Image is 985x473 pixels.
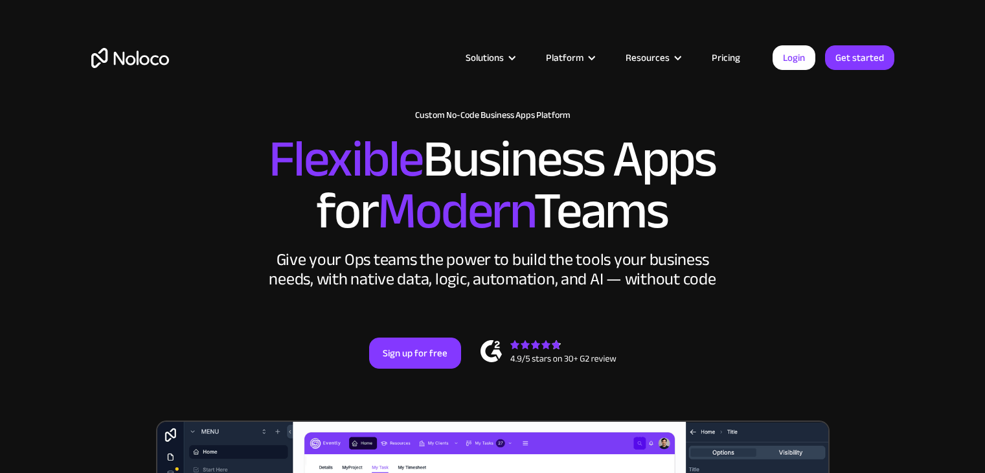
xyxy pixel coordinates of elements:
[546,49,583,66] div: Platform
[773,45,815,70] a: Login
[609,49,696,66] div: Resources
[269,111,423,207] span: Flexible
[91,133,894,237] h2: Business Apps for Teams
[825,45,894,70] a: Get started
[378,163,534,259] span: Modern
[466,49,504,66] div: Solutions
[91,48,169,68] a: home
[369,338,461,369] a: Sign up for free
[530,49,609,66] div: Platform
[449,49,530,66] div: Solutions
[266,250,719,289] div: Give your Ops teams the power to build the tools your business needs, with native data, logic, au...
[696,49,756,66] a: Pricing
[626,49,670,66] div: Resources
